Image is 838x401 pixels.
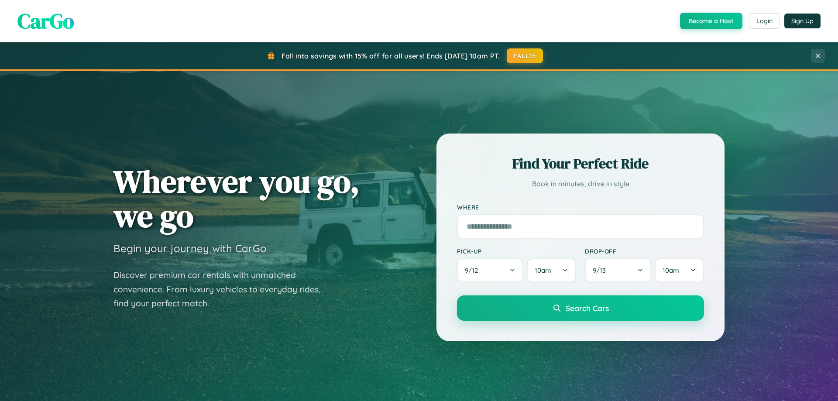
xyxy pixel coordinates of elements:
[465,266,482,274] span: 9 / 12
[457,295,704,321] button: Search Cars
[680,13,742,29] button: Become a Host
[457,178,704,190] p: Book in minutes, drive in style
[113,164,360,233] h1: Wherever you go, we go
[17,7,74,35] span: CarGo
[507,48,543,63] button: FALL15
[663,266,679,274] span: 10am
[457,154,704,173] h2: Find Your Perfect Ride
[457,258,523,282] button: 9/12
[593,266,610,274] span: 9 / 13
[585,258,651,282] button: 9/13
[457,247,576,255] label: Pick-up
[566,303,609,313] span: Search Cars
[457,203,704,211] label: Where
[655,258,704,282] button: 10am
[784,14,821,28] button: Sign Up
[585,247,704,255] label: Drop-off
[282,51,500,60] span: Fall into savings with 15% off for all users! Ends [DATE] 10am PT.
[535,266,551,274] span: 10am
[749,13,780,29] button: Login
[527,258,576,282] button: 10am
[113,268,332,311] p: Discover premium car rentals with unmatched convenience. From luxury vehicles to everyday rides, ...
[113,242,267,255] h3: Begin your journey with CarGo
